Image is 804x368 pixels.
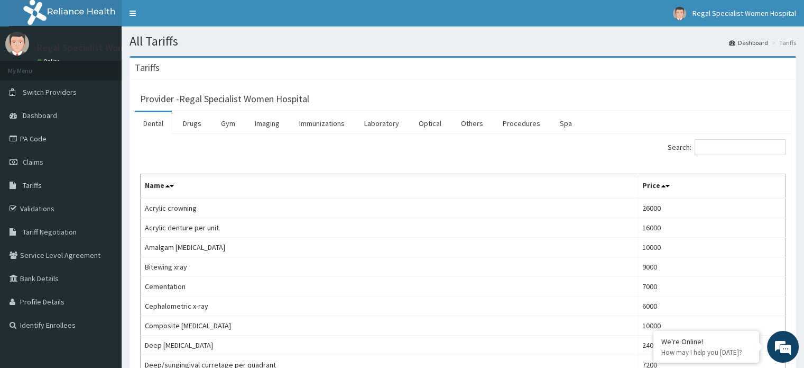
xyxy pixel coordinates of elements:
[551,112,580,134] a: Spa
[661,337,751,346] div: We're Online!
[769,38,796,47] li: Tariffs
[141,257,638,277] td: Bitewing xray
[141,174,638,199] th: Name
[37,43,173,52] p: Regal Specialist Women Hospital
[637,198,785,218] td: 26000
[637,277,785,297] td: 7000
[135,63,160,73] h3: Tariffs
[141,218,638,238] td: Acrylic denture per unit
[141,238,638,257] td: Amalgam [MEDICAL_DATA]
[494,112,549,134] a: Procedures
[5,32,29,56] img: User Image
[135,112,172,134] a: Dental
[23,87,77,97] span: Switch Providers
[637,297,785,316] td: 6000
[141,336,638,355] td: Deep [MEDICAL_DATA]
[141,297,638,316] td: Cephalometric x-ray
[291,112,353,134] a: Immunizations
[23,111,57,120] span: Dashboard
[637,257,785,277] td: 9000
[37,58,62,65] a: Online
[141,316,638,336] td: Composite [MEDICAL_DATA]
[410,112,450,134] a: Optical
[452,112,492,134] a: Others
[246,112,288,134] a: Imaging
[212,112,244,134] a: Gym
[692,8,796,18] span: Regal Specialist Women Hospital
[23,227,77,237] span: Tariff Negotiation
[141,198,638,218] td: Acrylic crowning
[637,336,785,355] td: 24000
[140,94,309,104] h3: Provider - Regal Specialist Women Hospital
[695,139,785,155] input: Search:
[356,112,408,134] a: Laboratory
[141,277,638,297] td: Cementation
[673,7,686,20] img: User Image
[637,174,785,199] th: Price
[637,238,785,257] td: 10000
[729,38,768,47] a: Dashboard
[661,348,751,357] p: How may I help you today?
[174,112,210,134] a: Drugs
[637,218,785,238] td: 16000
[668,139,785,155] label: Search:
[130,34,796,48] h1: All Tariffs
[23,157,43,167] span: Claims
[637,316,785,336] td: 10000
[23,181,42,190] span: Tariffs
